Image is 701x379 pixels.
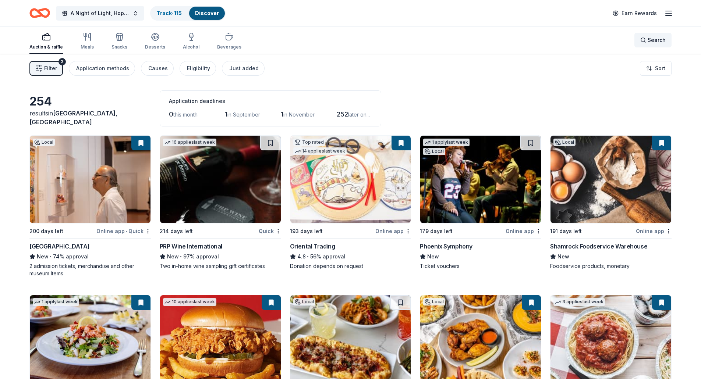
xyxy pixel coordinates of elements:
[29,61,63,76] button: Filter2
[29,94,151,109] div: 254
[29,109,151,126] div: results
[557,252,569,261] span: New
[553,139,576,146] div: Local
[640,61,672,76] button: Sort
[81,29,94,54] button: Meals
[420,136,541,223] img: Image for Phoenix Symphony
[227,111,260,118] span: in September
[420,262,541,270] div: Ticket vouchers
[160,242,222,251] div: PRP Wine International
[160,136,281,223] img: Image for PRP Wine International
[29,44,63,50] div: Auction & raffle
[160,262,281,270] div: Two in-home wine sampling gift certificates
[420,242,472,251] div: Phoenix Symphony
[307,254,309,260] span: •
[44,64,57,73] span: Filter
[290,252,411,261] div: 56% approval
[217,44,241,50] div: Beverages
[375,226,411,236] div: Online app
[183,29,199,54] button: Alcohol
[553,298,605,306] div: 3 applies last week
[33,139,55,146] div: Local
[634,33,672,47] button: Search
[145,44,165,50] div: Desserts
[150,6,226,21] button: Track· 115Discover
[29,110,117,126] span: [GEOGRAPHIC_DATA], [GEOGRAPHIC_DATA]
[59,58,66,65] div: 2
[96,226,151,236] div: Online app Quick
[293,298,315,305] div: Local
[169,97,372,106] div: Application deadlines
[160,135,281,270] a: Image for PRP Wine International16 applieslast week214 days leftQuickPRP Wine InternationalNew•97...
[550,135,672,270] a: Image for Shamrock Foodservice WarehouseLocal191 days leftOnline appShamrock Foodservice Warehous...
[550,227,582,236] div: 191 days left
[259,226,281,236] div: Quick
[111,44,127,50] div: Snacks
[297,252,306,261] span: 4.8
[608,7,661,20] a: Earn Rewards
[29,252,151,261] div: 74% approval
[229,64,259,73] div: Just added
[283,111,315,118] span: in November
[187,64,210,73] div: Eligibility
[550,262,672,270] div: Foodservice products, monetary
[423,148,445,155] div: Local
[180,61,216,76] button: Eligibility
[423,298,445,305] div: Local
[427,252,439,261] span: New
[157,10,182,16] a: Track· 115
[648,36,666,44] span: Search
[550,136,671,223] img: Image for Shamrock Foodservice Warehouse
[56,6,144,21] button: A Night of Light, Hope, and Legacy Gala 2026
[126,228,127,234] span: •
[81,44,94,50] div: Meals
[348,111,370,118] span: later on...
[506,226,541,236] div: Online app
[29,135,151,277] a: Image for Heard MuseumLocal200 days leftOnline app•Quick[GEOGRAPHIC_DATA]New•74% approval2 admiss...
[163,139,216,146] div: 16 applies last week
[167,252,179,261] span: New
[290,227,323,236] div: 193 days left
[420,227,453,236] div: 179 days left
[30,136,151,223] img: Image for Heard Museum
[33,298,79,306] div: 1 apply last week
[290,135,411,270] a: Image for Oriental TradingTop rated14 applieslast week193 days leftOnline appOriental Trading4.8•...
[141,61,174,76] button: Causes
[550,242,647,251] div: Shamrock Foodservice Warehouse
[29,262,151,277] div: 2 admission tickets, merchandise and other museum items
[290,242,335,251] div: Oriental Trading
[183,44,199,50] div: Alcohol
[29,227,63,236] div: 200 days left
[180,254,182,260] span: •
[420,135,541,270] a: Image for Phoenix Symphony1 applylast weekLocal179 days leftOnline appPhoenix SymphonyNewTicket v...
[290,136,411,223] img: Image for Oriental Trading
[160,252,281,261] div: 97% approval
[169,110,173,118] span: 0
[37,252,49,261] span: New
[290,262,411,270] div: Donation depends on request
[337,110,348,118] span: 252
[225,110,227,118] span: 1
[148,64,168,73] div: Causes
[29,242,89,251] div: [GEOGRAPHIC_DATA]
[29,110,117,126] span: in
[29,4,50,22] a: Home
[69,61,135,76] button: Application methods
[111,29,127,54] button: Snacks
[195,10,219,16] a: Discover
[655,64,665,73] span: Sort
[173,111,198,118] span: this month
[145,29,165,54] button: Desserts
[163,298,216,306] div: 10 applies last week
[50,254,52,260] span: •
[222,61,265,76] button: Just added
[160,227,193,236] div: 214 days left
[281,110,283,118] span: 1
[217,29,241,54] button: Beverages
[71,9,130,18] span: A Night of Light, Hope, and Legacy Gala 2026
[293,147,347,155] div: 14 applies last week
[29,29,63,54] button: Auction & raffle
[293,139,325,146] div: Top rated
[76,64,129,73] div: Application methods
[636,226,672,236] div: Online app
